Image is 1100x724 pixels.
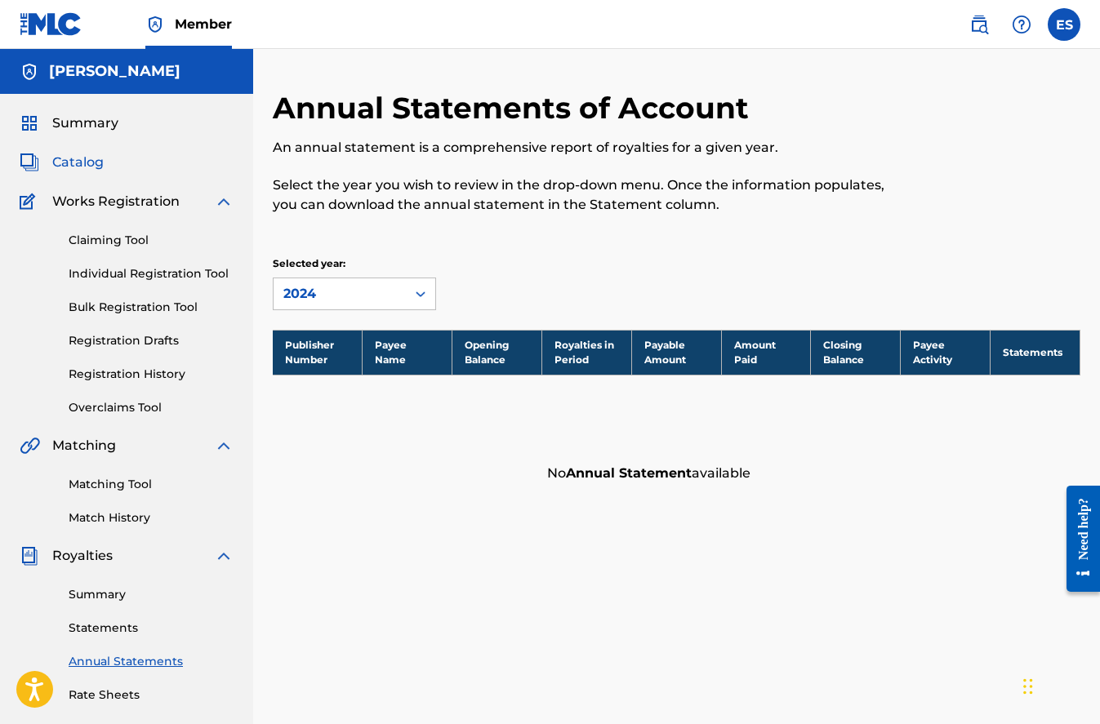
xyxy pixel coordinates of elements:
[1048,8,1080,41] div: User Menu
[20,192,41,211] img: Works Registration
[214,436,234,455] img: expand
[1054,471,1100,606] iframe: Resource Center
[1012,15,1031,34] img: help
[214,546,234,566] img: expand
[52,546,113,566] span: Royalties
[452,330,542,375] th: Opening Balance
[145,15,165,34] img: Top Rightsholder
[539,455,1080,491] div: No available
[214,192,234,211] img: expand
[1023,662,1033,711] div: Drag
[69,399,234,416] a: Overclaims Tool
[69,620,234,637] a: Statements
[69,586,234,603] a: Summary
[52,153,104,172] span: Catalog
[52,436,116,455] span: Matching
[69,509,234,526] a: Match History
[901,330,991,375] th: Payee Activity
[541,330,631,375] th: Royalties in Period
[20,436,40,455] img: Matching
[811,330,901,375] th: Closing Balance
[969,15,989,34] img: search
[69,366,234,383] a: Registration History
[273,175,895,215] p: Select the year you wish to review in the drop-down menu. Once the information populates, you can...
[1005,8,1038,41] div: Help
[1018,646,1100,724] iframe: Chat Widget
[52,192,180,211] span: Works Registration
[69,332,234,349] a: Registration Drafts
[69,232,234,249] a: Claiming Tool
[273,138,895,158] p: An annual statement is a comprehensive report of royalties for a given year.
[20,546,39,566] img: Royalties
[20,113,118,133] a: SummarySummary
[20,62,39,82] img: Accounts
[69,265,234,282] a: Individual Registration Tool
[52,113,118,133] span: Summary
[363,330,452,375] th: Payee Name
[283,284,396,304] div: 2024
[991,330,1080,375] th: Statements
[20,153,104,172] a: CatalogCatalog
[273,330,363,375] th: Publisher Number
[69,686,234,704] a: Rate Sheets
[20,12,82,36] img: MLC Logo
[273,256,436,271] p: Selected year:
[20,153,39,172] img: Catalog
[631,330,721,375] th: Payable Amount
[69,476,234,493] a: Matching Tool
[721,330,811,375] th: Amount Paid
[175,15,232,33] span: Member
[273,90,757,127] h2: Annual Statements of Account
[566,465,692,481] strong: Annual Statement
[963,8,995,41] a: Public Search
[49,62,180,81] h5: Errol Stapleton
[69,299,234,316] a: Bulk Registration Tool
[20,113,39,133] img: Summary
[69,653,234,670] a: Annual Statements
